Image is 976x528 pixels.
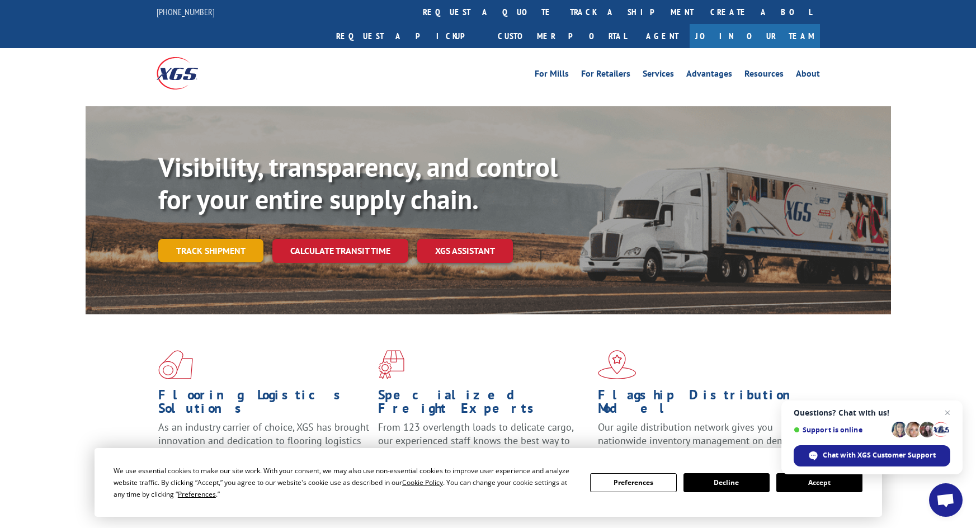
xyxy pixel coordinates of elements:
a: For Retailers [581,69,630,82]
button: Accept [776,473,862,492]
div: Chat with XGS Customer Support [794,445,950,466]
a: Services [643,69,674,82]
span: Close chat [941,406,954,419]
p: From 123 overlength loads to delicate cargo, our experienced staff knows the best way to move you... [378,421,590,470]
span: Cookie Policy [402,478,443,487]
button: Decline [683,473,770,492]
div: Cookie Consent Prompt [95,448,882,517]
h1: Flooring Logistics Solutions [158,388,370,421]
a: Agent [635,24,690,48]
img: xgs-icon-total-supply-chain-intelligence-red [158,350,193,379]
a: [PHONE_NUMBER] [157,6,215,17]
h1: Specialized Freight Experts [378,388,590,421]
b: Visibility, transparency, and control for your entire supply chain. [158,149,558,216]
button: Preferences [590,473,676,492]
span: Chat with XGS Customer Support [823,450,936,460]
span: Questions? Chat with us! [794,408,950,417]
span: Support is online [794,426,888,434]
div: We use essential cookies to make our site work. With your consent, we may also use non-essential ... [114,465,577,500]
a: Request a pickup [328,24,489,48]
a: Join Our Team [690,24,820,48]
a: Advantages [686,69,732,82]
a: Track shipment [158,239,263,262]
span: Our agile distribution network gives you nationwide inventory management on demand. [598,421,804,447]
a: Customer Portal [489,24,635,48]
span: Preferences [178,489,216,499]
span: As an industry carrier of choice, XGS has brought innovation and dedication to flooring logistics... [158,421,369,460]
a: Calculate transit time [272,239,408,263]
a: For Mills [535,69,569,82]
div: Open chat [929,483,963,517]
img: xgs-icon-flagship-distribution-model-red [598,350,636,379]
a: XGS ASSISTANT [417,239,513,263]
h1: Flagship Distribution Model [598,388,809,421]
a: About [796,69,820,82]
a: Resources [744,69,784,82]
img: xgs-icon-focused-on-flooring-red [378,350,404,379]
